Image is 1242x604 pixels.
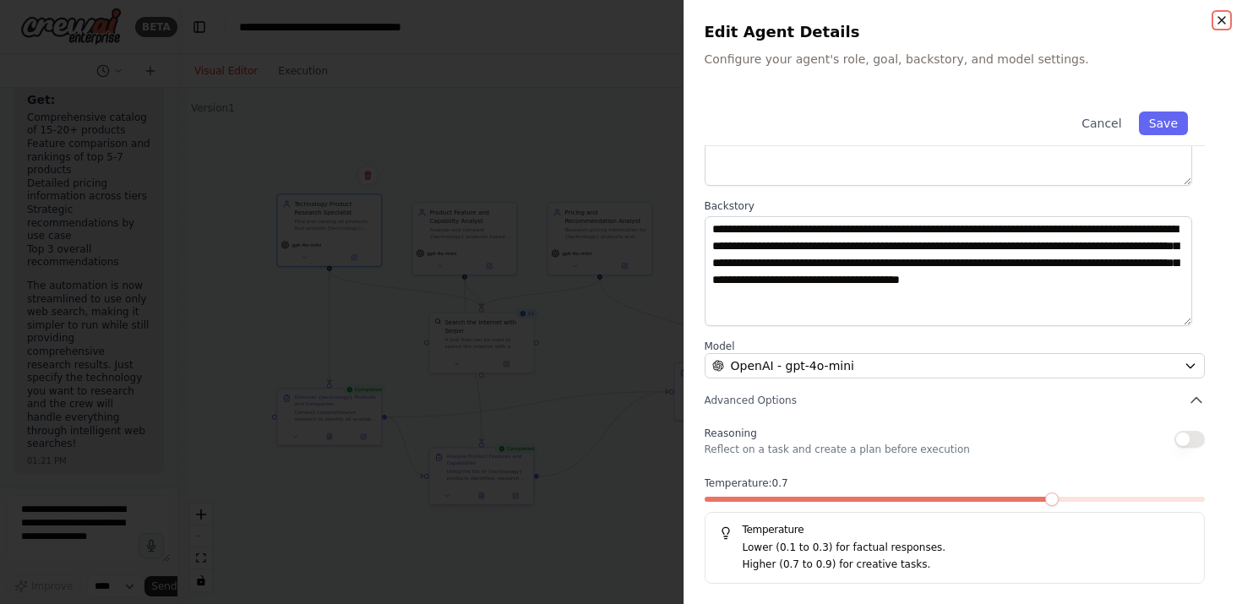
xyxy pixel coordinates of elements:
[719,523,1191,536] h5: Temperature
[705,443,970,456] p: Reflect on a task and create a plan before execution
[705,51,1223,68] p: Configure your agent's role, goal, backstory, and model settings.
[705,199,1206,213] label: Backstory
[1139,112,1188,135] button: Save
[705,427,757,439] span: Reasoning
[705,394,797,407] span: Advanced Options
[743,557,1191,574] p: Higher (0.7 to 0.9) for creative tasks.
[1071,112,1131,135] button: Cancel
[705,20,1223,44] h2: Edit Agent Details
[705,476,788,490] span: Temperature: 0.7
[731,357,854,374] span: OpenAI - gpt-4o-mini
[705,392,1206,409] button: Advanced Options
[743,540,1191,557] p: Lower (0.1 to 0.3) for factual responses.
[705,340,1206,353] label: Model
[705,353,1206,378] button: OpenAI - gpt-4o-mini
